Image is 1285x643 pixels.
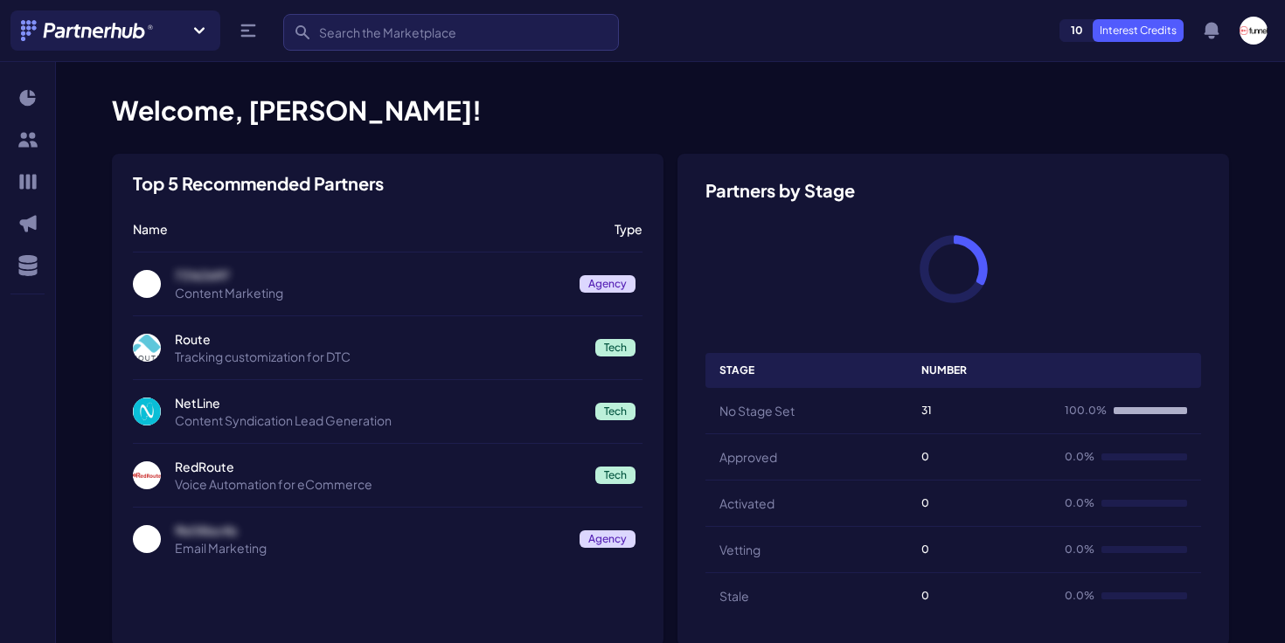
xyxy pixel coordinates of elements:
span: 0.0% [1065,496,1094,510]
p: Type [615,220,642,238]
td: 0 [907,434,1051,481]
a: Outfox Martech 9b08bc4b Email Marketing Agency [133,522,642,557]
p: Tracking customization for DTC [175,348,581,365]
a: RedRoute RedRoute Voice Automation for eCommerce Tech [133,458,642,493]
span: Tech [595,339,636,356]
p: Content Syndication Lead Generation [175,411,581,429]
img: Outfox Martech [133,525,161,553]
th: Number [907,353,1051,388]
p: Route [175,330,581,348]
th: No Stage Set [705,388,907,434]
span: 0.0% [1065,543,1094,557]
p: 9b08bc4b [175,522,566,539]
th: Vetting [705,527,907,573]
a: 10Interest Credits [1059,19,1184,42]
span: 100.0% [1065,404,1107,418]
img: Route [133,334,161,362]
span: Tech [595,467,636,484]
span: 0.0% [1065,450,1094,464]
p: Interest Credits [1093,19,1184,42]
a: Route Route Tracking customization for DTC Tech [133,330,642,365]
span: 0.0% [1065,589,1094,603]
p: NetLine [175,394,581,411]
th: Approved [705,434,907,481]
td: 31 [907,388,1051,434]
span: 10 [1060,20,1094,41]
th: Stage [705,353,907,388]
img: NetLine [133,398,161,425]
img: Creative Marketing Sciences [133,270,161,298]
a: NetLine NetLine Content Syndication Lead Generation Tech [133,394,642,429]
span: Tech [595,403,636,420]
h3: Partners by Stage [705,182,1201,199]
input: Search the Marketplace [283,14,619,51]
th: Activated [705,481,907,527]
p: Name [133,220,601,238]
h3: Top 5 Recommended Partners [133,175,384,192]
td: 0 [907,481,1051,527]
td: 0 [907,527,1051,573]
p: 73163697 [175,266,566,284]
p: Content Marketing [175,284,566,301]
a: Creative Marketing Sciences 73163697 Content Marketing Agency [133,266,642,301]
p: Email Marketing [175,539,566,557]
span: Welcome, [PERSON_NAME]! [112,93,482,127]
td: 0 [907,573,1051,619]
img: user photo [1240,17,1268,45]
img: RedRoute [133,461,161,489]
th: Stale [705,573,907,619]
img: Partnerhub® Logo [21,20,155,41]
p: Voice Automation for eCommerce [175,475,581,493]
span: Agency [580,275,636,293]
span: Agency [580,530,636,548]
p: RedRoute [175,458,581,475]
